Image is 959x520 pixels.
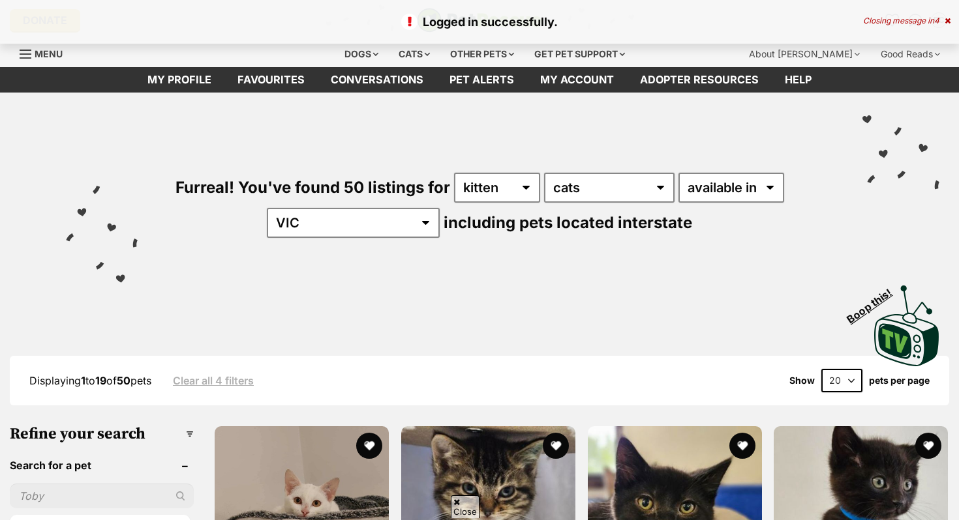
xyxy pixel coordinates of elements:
a: Clear all 4 filters [173,375,254,386]
img: PetRescue TV logo [874,285,939,366]
span: Furreal! You've found 50 listings for [175,178,450,197]
button: favourite [356,433,382,459]
span: Show [789,375,815,386]
a: Favourites [224,67,318,93]
input: Toby [10,484,194,508]
a: Boop this! [874,274,939,369]
span: Menu [35,48,63,59]
a: Menu [20,41,72,65]
div: Cats [389,41,439,67]
header: Search for a pet [10,459,194,471]
a: My account [527,67,627,93]
strong: 19 [95,374,106,387]
h3: Refine your search [10,425,194,443]
button: favourite [729,433,755,459]
div: Dogs [335,41,388,67]
button: favourite [915,433,941,459]
div: Closing message in [863,16,951,25]
span: Close [451,495,479,518]
span: Displaying to of pets [29,374,151,387]
div: Good Reads [872,41,949,67]
a: Pet alerts [436,67,527,93]
p: Logged in successfully. [13,13,946,31]
strong: 1 [81,374,85,387]
a: Help [772,67,825,93]
button: favourite [543,433,569,459]
div: Other pets [441,41,523,67]
a: Adopter resources [627,67,772,93]
label: pets per page [869,375,930,386]
div: About [PERSON_NAME] [740,41,869,67]
a: My profile [134,67,224,93]
span: including pets located interstate [444,213,692,232]
span: 4 [934,16,939,25]
div: Get pet support [525,41,634,67]
span: Boop this! [845,278,905,325]
strong: 50 [117,374,130,387]
a: conversations [318,67,436,93]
